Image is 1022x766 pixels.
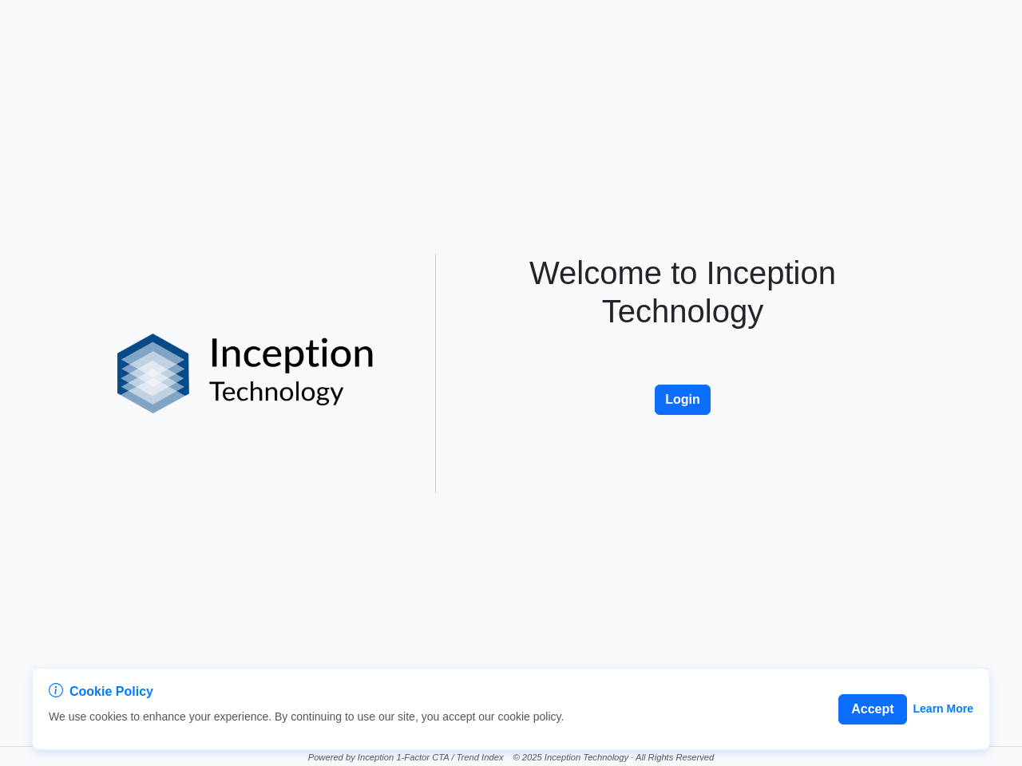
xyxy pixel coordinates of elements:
a: Learn More [913,701,973,717]
a: Login [655,368,711,381]
span: Cookie Policy [69,682,153,701]
img: logo%20black.png [117,334,374,413]
button: Login [655,385,711,415]
button: Accept [838,694,906,725]
h1: Welcome to Inception Technology [465,254,901,330]
p: We use cookies to enhance your experience. By continuing to use our site, you accept our cookie p... [49,709,564,725]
